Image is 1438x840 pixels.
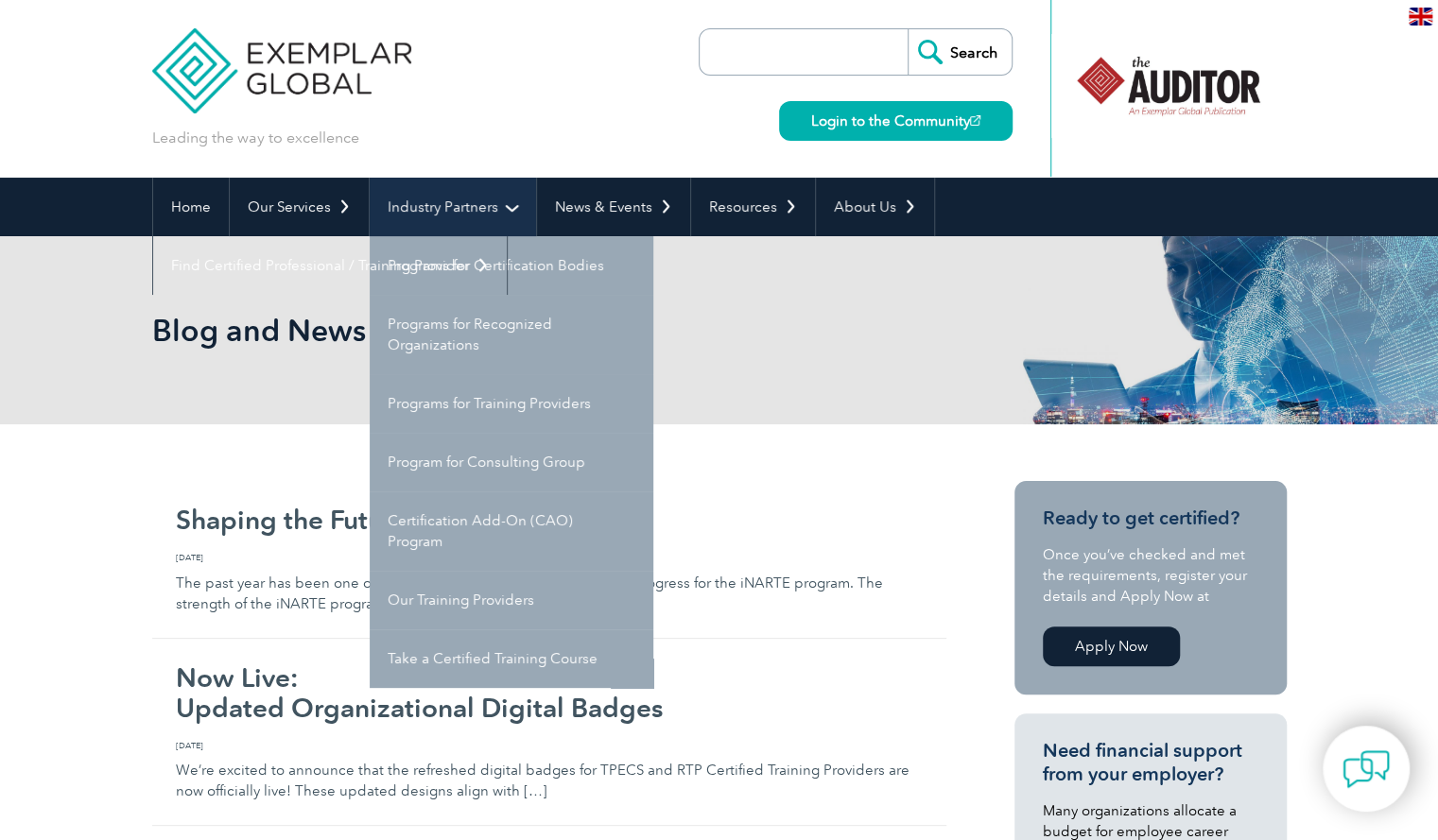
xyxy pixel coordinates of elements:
h2: Now Live: Updated Organizational Digital Badges [176,662,923,723]
p: Once you’ve checked and met the requirements, register your details and Apply Now at [1043,544,1258,607]
a: Programs for Recognized Organizations [370,295,653,374]
a: Program for Consulting Group [370,433,653,491]
input: Search [908,29,1012,75]
p: Leading the way to excellence [152,128,359,148]
a: Programs for Certification Bodies [370,236,653,295]
span: [DATE] [176,739,923,752]
a: Programs for Training Providers [370,374,653,433]
img: contact-chat.png [1343,746,1390,793]
a: Now Live:Updated Organizational Digital Badges [DATE] We’re excited to announce that the refreshe... [152,639,946,827]
h3: Need financial support from your employer? [1043,739,1258,786]
p: We’re excited to announce that the refreshed digital badges for TPECS and RTP Certified Training ... [176,739,923,802]
img: open_square.png [970,115,980,126]
a: Login to the Community [779,101,1013,141]
a: Certification Add-On (CAO) Program [370,491,653,571]
a: Industry Partners [370,178,536,236]
a: Find Certified Professional / Training Provider [153,236,507,295]
a: Resources [691,178,815,236]
a: About Us [816,178,934,236]
span: [DATE] [176,551,923,564]
h3: Ready to get certified? [1043,506,1258,530]
a: News & Events [537,178,690,236]
a: Shaping the Future of iNARTE® [DATE] The past year has been one of connection, collaboration, and... [152,481,946,639]
p: The past year has been one of connection, collaboration, and steady progress for the iNARTE progr... [176,551,923,614]
a: Home [153,178,229,236]
h1: Blog and News [152,312,878,349]
img: en [1409,8,1432,26]
a: Apply Now [1043,626,1180,666]
h2: Shaping the Future of iNARTE® [176,505,923,535]
a: Our Services [230,178,369,236]
a: Our Training Providers [370,571,653,629]
a: Take a Certified Training Course [370,629,653,688]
